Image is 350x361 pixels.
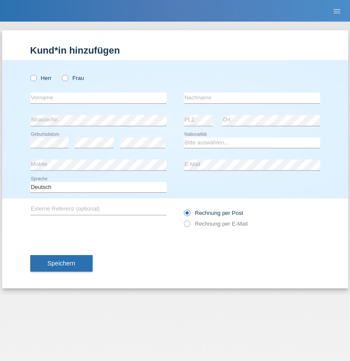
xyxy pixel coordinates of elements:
label: Herr [30,75,52,81]
input: Rechnung per Post [184,210,189,220]
button: Speichern [30,255,93,272]
input: Herr [30,75,36,80]
input: Frau [62,75,67,80]
label: Frau [62,75,84,81]
input: Rechnung per E-Mail [184,220,189,231]
label: Rechnung per Post [184,210,243,216]
a: menu [328,8,346,13]
span: Speichern [48,260,75,267]
h1: Kund*in hinzufügen [30,45,320,56]
i: menu [333,7,341,16]
label: Rechnung per E-Mail [184,220,248,227]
